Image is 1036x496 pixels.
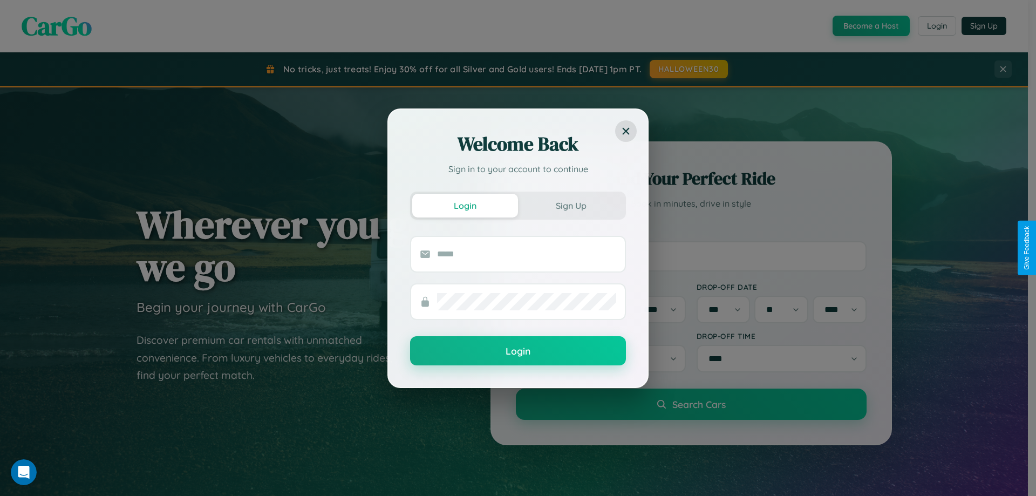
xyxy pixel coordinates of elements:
[11,459,37,485] iframe: Intercom live chat
[412,194,518,218] button: Login
[410,131,626,157] h2: Welcome Back
[410,162,626,175] p: Sign in to your account to continue
[518,194,624,218] button: Sign Up
[410,336,626,365] button: Login
[1023,226,1031,270] div: Give Feedback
